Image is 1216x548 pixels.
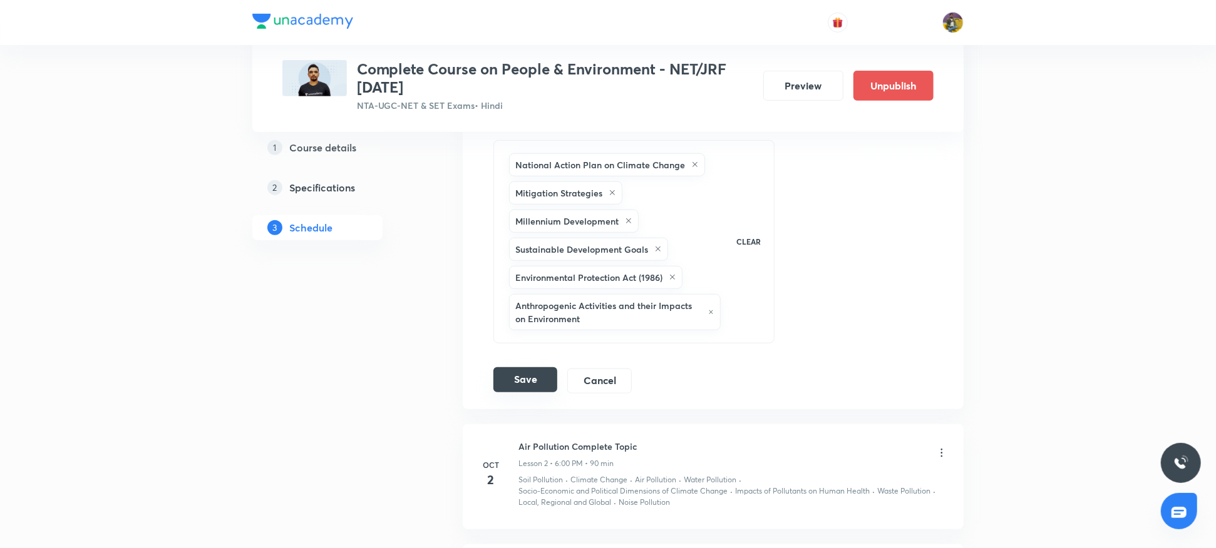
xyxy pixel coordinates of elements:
[567,368,632,393] button: Cancel
[252,175,423,200] a: 2Specifications
[737,236,761,247] p: CLEAR
[832,17,843,28] img: avatar
[515,158,685,171] h6: National Action Plan on Climate Change
[763,71,843,101] button: Preview
[515,186,602,200] h6: Mitigation Strategies
[518,458,614,469] p: Lesson 2 • 6:00 PM • 90 min
[357,99,753,112] p: NTA-UGC-NET & SET Exams • Hindi
[735,485,870,497] p: Impacts of Pollutants on Human Health
[565,474,568,485] div: ·
[515,299,702,325] h6: Anthropogenic Activities and their Impacts on Environment
[614,497,616,508] div: ·
[739,474,741,485] div: ·
[730,485,733,497] div: ·
[679,474,681,485] div: ·
[635,474,676,485] p: Air Pollution
[267,220,282,235] p: 3
[1173,455,1188,470] img: ttu
[518,497,611,508] p: Local, Regional and Global
[252,134,423,160] a: 1Course details
[518,440,637,453] h6: Air Pollution Complete Topic
[252,14,353,29] img: Company Logo
[515,215,619,228] h6: Millennium Development
[357,60,753,96] h3: Complete Course on People & Environment - NET/JRF [DATE]
[290,140,357,155] h5: Course details
[515,271,662,284] h6: Environmental Protection Act (1986)
[942,12,964,33] img: sajan k
[684,474,736,485] p: Water Pollution
[290,180,356,195] h5: Specifications
[478,470,503,489] h4: 2
[518,485,728,497] p: Socio-Economic and Political Dimensions of Climate Change
[515,243,648,256] h6: Sustainable Development Goals
[933,485,935,497] div: ·
[630,474,632,485] div: ·
[570,474,627,485] p: Climate Change
[877,485,930,497] p: Waste Pollution
[282,60,347,96] img: 45901C9F-500E-4CDD-A7D5-C136F25E0848_plus.png
[267,180,282,195] p: 2
[872,485,875,497] div: ·
[290,220,333,235] h5: Schedule
[478,459,503,470] h6: Oct
[252,14,353,32] a: Company Logo
[619,497,670,508] p: Noise Pollution
[493,367,557,392] button: Save
[267,140,282,155] p: 1
[853,71,934,101] button: Unpublish
[518,474,563,485] p: Soil Pollution
[828,13,848,33] button: avatar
